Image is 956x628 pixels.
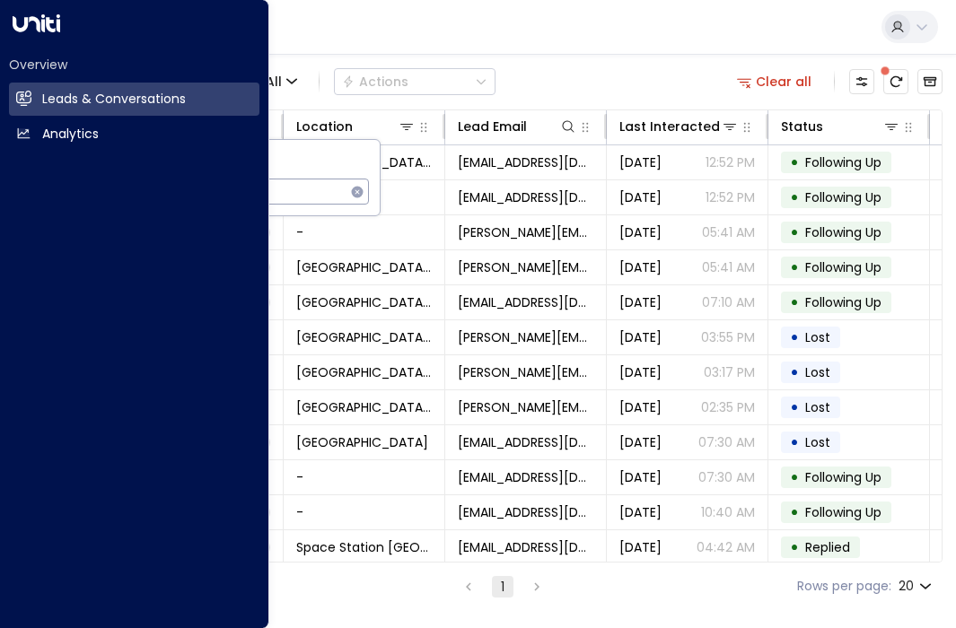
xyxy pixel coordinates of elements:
span: davidowens88@hotmail.com [458,188,593,206]
td: - [284,460,445,494]
p: 10:40 AM [701,503,755,521]
span: natalie-francesca-x@hotmail.com [458,363,593,381]
span: Lost [805,363,830,381]
div: • [790,322,799,353]
div: • [790,497,799,528]
div: • [790,217,799,248]
span: Lost [805,398,830,416]
div: • [790,532,799,563]
nav: pagination navigation [457,575,548,597]
span: natalie-francesca-x@hotmail.com [458,328,593,346]
span: Aug 07, 2025 [619,398,662,416]
div: Lead Email [458,116,527,137]
span: Replied [805,538,850,556]
div: Last Interacted [619,116,739,137]
button: Actions [334,68,496,95]
div: Last Interacted [619,116,720,137]
span: Aug 11, 2025 [619,293,662,311]
span: Yesterday [619,153,662,171]
span: Following Up [805,153,881,171]
p: 05:41 AM [702,223,755,241]
span: Following Up [805,258,881,276]
span: Space Station Shrewsbury [296,258,432,276]
span: Apr 27, 2025 [619,538,662,556]
span: Space Station Castle Bromwich [296,328,432,346]
span: Jul 23, 2025 [619,468,662,486]
button: Archived Leads [917,69,943,94]
button: Clear all [730,69,820,94]
span: Space Station Wakefield [296,538,432,556]
div: 20 [899,573,935,599]
button: page 1 [492,576,513,597]
span: There are new threads available. Refresh the grid to view the latest updates. [883,69,908,94]
div: Status [781,116,900,137]
p: 12:52 PM [706,153,755,171]
div: • [790,147,799,178]
p: 07:30 AM [698,433,755,451]
p: 07:30 AM [698,468,755,486]
span: natalie-francesca-x@hotmail.com [458,398,593,416]
span: Space Station Castle Bromwich [296,363,432,381]
label: Rows per page: [797,577,891,596]
p: 04:42 AM [697,538,755,556]
p: 12:52 PM [706,188,755,206]
div: • [790,182,799,213]
a: Analytics [9,118,259,151]
p: 02:35 PM [701,398,755,416]
span: lyndsey.owen@outlook.com [458,258,593,276]
div: Button group with a nested menu [334,68,496,95]
div: Actions [342,74,408,90]
p: 03:55 PM [701,328,755,346]
span: Aug 07, 2025 [619,363,662,381]
h2: Overview [9,56,259,74]
div: • [790,427,799,458]
span: savannahwarris04@gmail.com [458,538,593,556]
a: Leads & Conversations [9,83,259,116]
span: Jul 25, 2025 [619,433,662,451]
span: Aug 09, 2025 [619,188,662,206]
div: • [790,287,799,318]
span: Jun 26, 2025 [619,503,662,521]
div: • [790,357,799,388]
div: Location [296,116,353,137]
button: Customize [849,69,874,94]
span: All [266,74,282,89]
p: 05:41 AM [702,258,755,276]
div: • [790,462,799,493]
span: Following Up [805,223,881,241]
span: Space Station St Johns Wood [296,293,432,311]
h2: Leads & Conversations [42,90,186,109]
span: davidowens88@hotmail.com [458,153,593,171]
td: - [284,215,445,249]
div: Lead Email [458,116,577,137]
span: Yesterday [619,223,662,241]
div: Status [781,116,823,137]
span: Lost [805,433,830,451]
span: Following Up [805,503,881,521]
span: owenburnsemail@gmail.com [458,503,593,521]
span: rickyadamowen@gmail.com [458,468,593,486]
p: 03:17 PM [704,363,755,381]
span: Following Up [805,188,881,206]
span: Aug 10, 2025 [619,258,662,276]
span: Space Station Castle Bromwich [296,398,432,416]
h2: Analytics [42,125,99,144]
div: • [790,252,799,283]
span: hikyhag@gmail.com [458,293,593,311]
span: Space Station Stirchley [296,433,428,451]
div: Location [296,116,416,137]
span: Aug 07, 2025 [619,328,662,346]
span: lyndsey.owen@outlook.com [458,223,593,241]
span: Following Up [805,468,881,486]
td: - [284,495,445,529]
span: Lost [805,328,830,346]
span: rickyadamowen@gmail.com [458,433,593,451]
div: • [790,392,799,423]
span: Following Up [805,293,881,311]
p: 07:10 AM [702,293,755,311]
